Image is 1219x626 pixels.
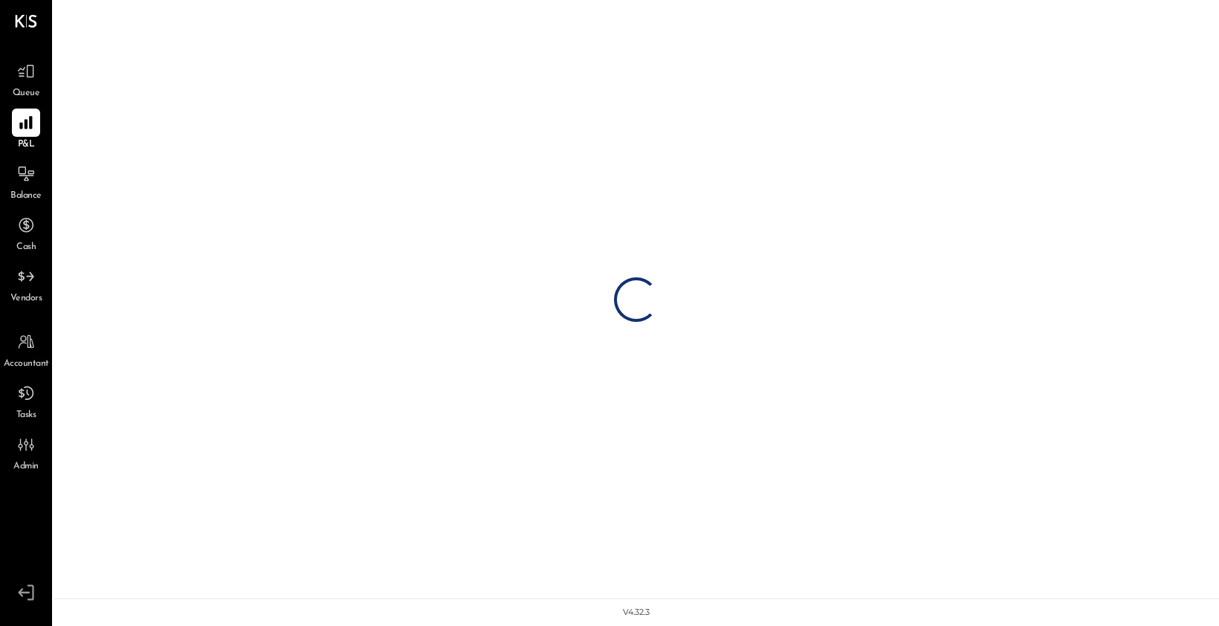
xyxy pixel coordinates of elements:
[1,262,51,306] a: Vendors
[1,430,51,474] a: Admin
[16,241,36,254] span: Cash
[623,607,650,619] div: v 4.32.3
[1,328,51,371] a: Accountant
[13,460,39,474] span: Admin
[1,109,51,152] a: P&L
[4,358,49,371] span: Accountant
[18,138,35,152] span: P&L
[1,160,51,203] a: Balance
[1,211,51,254] a: Cash
[1,57,51,100] a: Queue
[1,379,51,422] a: Tasks
[13,87,40,100] span: Queue
[10,190,42,203] span: Balance
[16,409,36,422] span: Tasks
[10,292,42,306] span: Vendors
